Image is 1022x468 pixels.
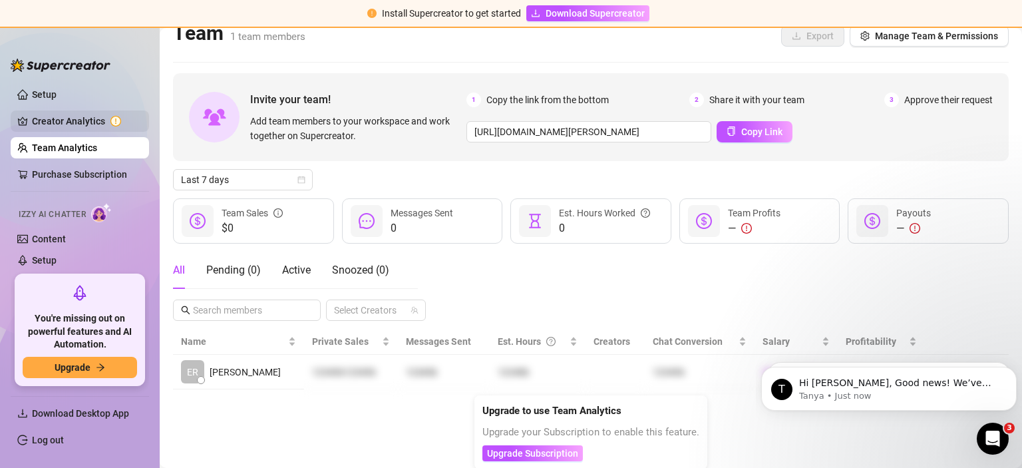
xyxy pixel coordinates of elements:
span: team [411,306,419,314]
span: Download Supercreator [546,6,645,21]
a: Content [32,234,66,244]
span: Copy the link from the bottom [486,93,609,107]
button: Export [781,25,844,47]
span: Manage Team & Permissions [875,31,998,41]
span: setting [860,31,870,41]
td: 123456 [645,355,754,389]
h2: Team [173,21,305,46]
span: Add team members to your workspace and work together on Supercreator. [250,114,461,143]
span: $0 [222,220,283,236]
span: Download Desktop App [32,408,129,419]
span: question-circle [641,206,650,220]
span: 2 [689,93,704,107]
a: Purchase Subscription [32,164,138,185]
span: Share it with your team [709,93,804,107]
span: Active [282,264,311,276]
span: Invite your team! [250,91,466,108]
span: Profitability [846,336,896,347]
span: Payouts [896,208,931,218]
a: Team Analytics [32,142,97,153]
span: Install Supercreator to get started [382,8,521,19]
span: 1 team members [230,31,305,43]
span: rocket [72,285,88,301]
iframe: Intercom live chat [977,423,1009,455]
span: Approve their request [904,93,993,107]
a: Download Supercreator [526,5,649,21]
span: search [181,306,190,315]
div: Pending ( 0 ) [206,262,261,278]
span: exclamation-circle [741,223,752,234]
span: 1 [466,93,481,107]
span: download [531,9,540,18]
span: Private Sales [312,336,369,347]
span: Snoozed ( 0 ) [332,264,389,276]
span: Messages Sent [406,336,471,347]
span: Team Profits [728,208,780,218]
span: calendar [297,176,305,184]
input: Search members [193,303,302,318]
span: 3 [884,93,899,107]
a: Log out [32,435,64,445]
span: dollar-circle [190,213,206,229]
span: dollar-circle [696,213,712,229]
div: 123456 [406,365,482,379]
span: dollar-circle [864,213,880,229]
div: 123456 123456 [312,365,390,379]
span: download [17,408,28,419]
span: Last 7 days [181,170,305,190]
span: [PERSON_NAME] [210,365,281,379]
div: — [896,220,931,236]
span: 0 [391,220,453,236]
span: You're missing out on powerful features and AI Automation. [23,312,137,351]
span: ER [187,365,198,379]
span: Upgrade [55,362,90,373]
span: Izzy AI Chatter [19,208,86,221]
span: Copy Link [741,126,782,137]
div: 123456 [498,365,578,379]
span: hourglass [527,213,543,229]
strong: Upgrade to use Team Analytics [482,405,621,417]
span: arrow-right [96,363,105,372]
span: Upgrade your Subscription to enable this feature. [482,426,699,438]
span: message [359,213,375,229]
img: logo-BBDzfeDw.svg [11,59,110,72]
span: Upgrade Subscription [487,448,578,459]
span: Messages Sent [391,208,453,218]
span: question-circle [546,334,556,349]
div: All [173,262,185,278]
button: Upgradearrow-right [23,357,137,378]
iframe: Intercom notifications message [756,339,1022,432]
div: Est. Hours Worked [559,206,650,220]
div: — [728,220,780,236]
div: Team Sales [222,206,283,220]
span: Name [181,334,285,349]
button: Copy Link [717,121,792,142]
span: exclamation-circle [367,9,377,18]
span: Salary [763,336,790,347]
span: exclamation-circle [910,223,920,234]
a: Setup [32,255,57,266]
a: Setup [32,89,57,100]
span: 0 [559,220,650,236]
th: Name [173,329,304,355]
a: Creator Analytics exclamation-circle [32,111,138,132]
div: Est. Hours [498,334,567,349]
button: Upgrade Subscription [482,445,583,461]
span: Chat Conversion [653,336,723,347]
th: Creators [586,329,645,355]
button: Manage Team & Permissions [850,25,1009,47]
img: AI Chatter [91,203,112,222]
span: info-circle [273,206,283,220]
span: 3 [1004,423,1015,433]
span: copy [727,126,736,136]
